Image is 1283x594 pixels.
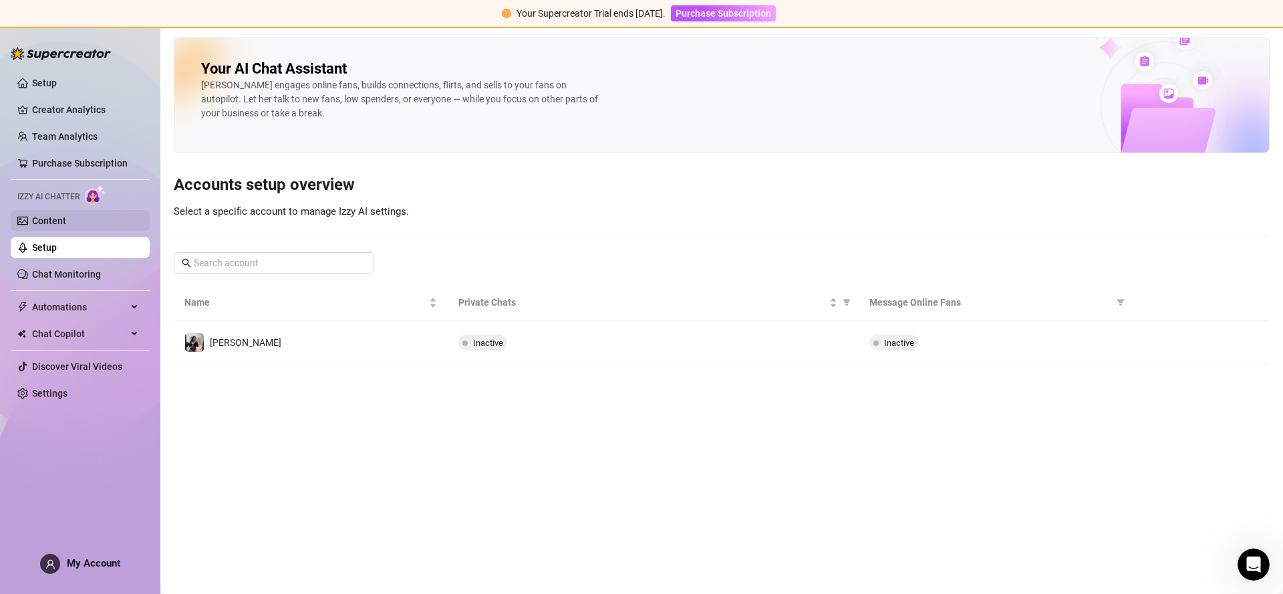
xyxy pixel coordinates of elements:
h3: Accounts setup overview [174,175,1270,196]
a: Setup [32,78,57,88]
span: thunderbolt [17,302,28,312]
span: Inactive [884,338,914,348]
a: Setup [32,242,57,253]
img: ai-chatter-content-library-cLFOSyPT.png [1062,16,1269,153]
span: filter [843,298,851,306]
iframe: Intercom live chat [1238,549,1270,581]
span: Purchase Subscription [676,8,771,19]
span: [PERSON_NAME] [210,337,281,348]
a: Purchase Subscription [671,8,776,19]
img: logo-BBDzfeDw.svg [11,47,111,60]
span: exclamation-circle [502,9,511,18]
th: Name [174,284,448,321]
span: filter [840,292,853,312]
a: Discover Viral Videos [32,361,122,372]
span: Message Online Fans [869,295,1111,310]
th: Private Chats [448,284,859,321]
img: Chat Copilot [17,329,26,338]
span: Chat Copilot [32,323,127,344]
span: Automations [32,296,127,318]
button: Purchase Subscription [671,5,776,21]
span: Name [184,295,426,310]
input: Search account [194,256,355,270]
span: search [182,258,191,268]
a: Content [32,215,66,226]
a: Creator Analytics [32,99,139,120]
a: Purchase Subscription [32,158,128,169]
h2: Your AI Chat Assistant [201,60,347,78]
a: Settings [32,388,67,399]
span: Izzy AI Chatter [17,191,80,203]
span: filter [1114,292,1127,312]
img: DARLENE [185,333,204,352]
span: My Account [67,557,120,569]
a: Chat Monitoring [32,269,101,280]
span: Private Chats [458,295,827,310]
span: Inactive [473,338,503,348]
span: Select a specific account to manage Izzy AI settings. [174,205,409,217]
span: Your Supercreator Trial ends [DATE]. [517,8,666,19]
a: Team Analytics [32,131,98,142]
span: user [45,559,55,569]
div: [PERSON_NAME] engages online fans, builds connections, flirts, and sells to your fans on autopilo... [201,78,602,120]
span: filter [1117,298,1125,306]
img: AI Chatter [85,185,106,205]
